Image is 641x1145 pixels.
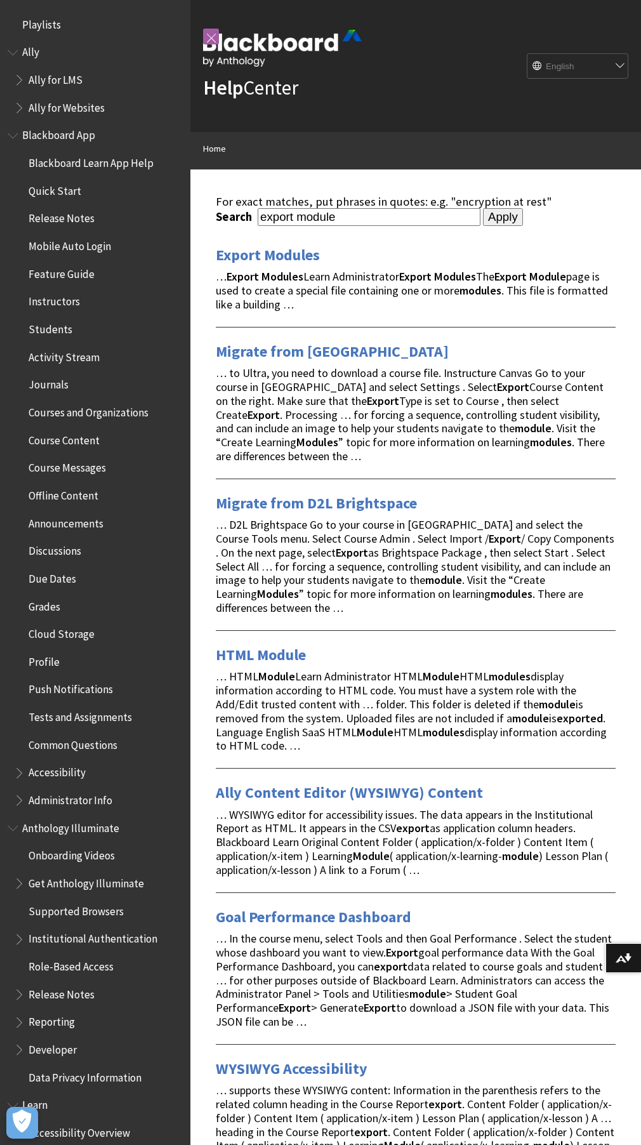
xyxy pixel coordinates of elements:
label: Search [216,209,255,224]
nav: Book outline for Blackboard App Help [8,125,183,811]
span: Common Questions [29,734,117,751]
strong: Export [336,545,368,560]
span: Playlists [22,14,61,31]
strong: Module [357,725,393,739]
span: Profile [29,651,60,668]
span: Get Anthology Illuminate [29,873,144,890]
a: HelpCenter [203,75,298,100]
a: WYSIWYG Accessibility [216,1059,367,1079]
span: Release Notes [29,208,95,225]
strong: Module [353,849,390,863]
strong: Export [489,531,521,546]
span: Accessibility [29,762,86,779]
span: Anthology Illuminate [22,817,119,835]
span: Ally for LMS [29,69,83,86]
span: Grades [29,596,60,613]
strong: module [539,697,576,711]
span: Due Dates [29,568,76,585]
strong: module [425,572,462,587]
strong: Module [423,669,459,684]
strong: Export [399,269,432,284]
span: … In the course menu, select Tools and then Goal Performance . Select the student whose dashboard... [216,931,612,1029]
span: Tests and Assignments [29,706,132,724]
strong: Export [248,407,280,422]
span: … to Ultra, you need to download a course file. Instructure Canvas Go to your course in [GEOGRAPH... [216,366,605,463]
span: Developer [29,1039,77,1056]
strong: module [512,711,549,725]
strong: Export [279,1000,311,1015]
strong: Export [386,945,418,960]
a: Export Modules [216,245,320,265]
a: Home [203,141,226,157]
a: Migrate from D2L Brightspace [216,493,417,513]
span: Learn [22,1095,48,1112]
span: Ally [22,42,39,59]
span: Feature Guide [29,263,95,281]
span: Ally for Websites [29,97,105,114]
strong: module [502,849,539,863]
strong: export [374,959,407,974]
strong: Help [203,75,243,100]
strong: export [428,1097,462,1111]
span: Accessibility Overview [29,1122,130,1139]
nav: Book outline for Anthology Illuminate [8,817,183,1089]
select: Site Language Selector [527,54,629,79]
strong: modules [530,435,572,449]
strong: exported [557,711,603,725]
strong: Modules [261,269,303,284]
span: Quick Start [29,180,81,197]
strong: Export [367,394,399,408]
strong: Export [364,1000,396,1015]
span: … Learn Administrator The page is used to create a special file containing one or more . This fil... [216,269,608,312]
strong: export [354,1125,388,1139]
strong: Modules [257,586,299,601]
strong: export [396,821,430,835]
strong: modules [423,725,465,739]
span: Courses and Organizations [29,402,149,419]
strong: Export [494,269,527,284]
span: Onboarding Videos [29,845,115,863]
span: Instructors [29,291,80,308]
strong: modules [491,586,532,601]
strong: modules [489,669,531,684]
span: Administrator Info [29,790,112,807]
strong: Modules [434,269,476,284]
span: Supported Browsers [29,901,124,918]
strong: modules [459,283,501,298]
span: Activity Stream [29,347,100,364]
strong: module [409,986,446,1001]
strong: module [515,421,552,435]
span: Journals [29,374,69,392]
span: Course Messages [29,458,106,475]
nav: Book outline for Playlists [8,14,183,36]
span: Role-Based Access [29,956,114,973]
span: Mobile Auto Login [29,235,111,253]
strong: Export [497,380,529,394]
span: … HTML Learn Administrator HTML HTML display information according to HTML code. You must have a ... [216,669,607,753]
span: Blackboard Learn App Help [29,152,154,169]
span: Course Content [29,430,100,447]
strong: Modules [296,435,338,449]
img: Blackboard by Anthology [203,30,362,67]
span: Announcements [29,513,103,530]
strong: Export [227,269,259,284]
a: Ally Content Editor (WYSIWYG) Content [216,783,483,803]
span: Data Privacy Information [29,1067,142,1084]
span: Discussions [29,540,81,557]
span: Students [29,319,72,336]
span: Push Notifications [29,679,113,696]
span: Blackboard App [22,125,95,142]
a: Migrate from [GEOGRAPHIC_DATA] [216,341,449,362]
input: Apply [483,208,523,226]
a: Goal Performance Dashboard [216,907,411,927]
span: … WYSIWYG editor for accessibility issues. The data appears in the Institutional Report as HTML. ... [216,807,608,877]
strong: Module [529,269,566,284]
nav: Book outline for Anthology Ally Help [8,42,183,119]
button: Open Preferences [6,1107,38,1139]
a: HTML Module [216,645,306,665]
span: Cloud Storage [29,623,95,640]
span: … D2L Brightspace Go to your course in [GEOGRAPHIC_DATA] and select the Course Tools menu. Select... [216,517,614,615]
div: For exact matches, put phrases in quotes: e.g. "encryption at rest" [216,195,616,209]
span: Offline Content [29,485,98,502]
span: Release Notes [29,984,95,1001]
